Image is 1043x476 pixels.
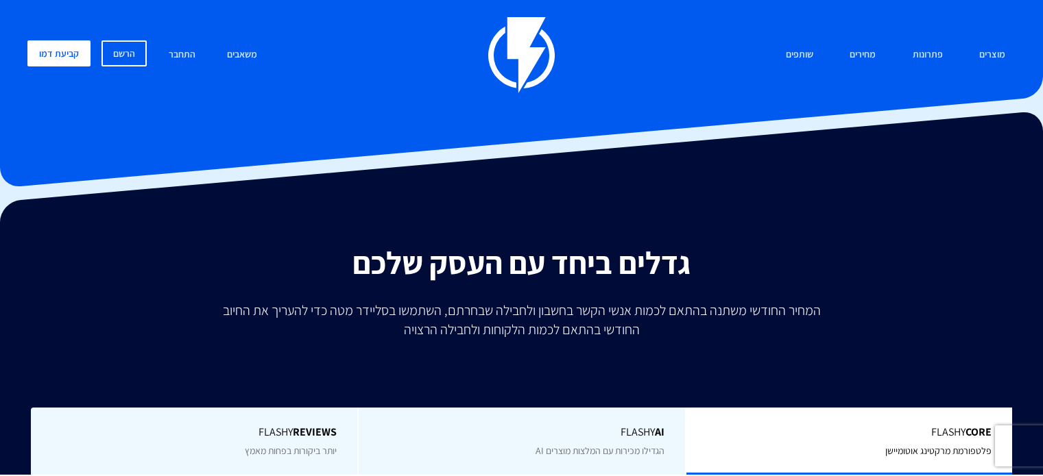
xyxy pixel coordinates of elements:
b: REVIEWS [293,425,337,439]
span: פלטפורמת מרקטינג אוטומיישן [885,444,992,457]
a: פתרונות [902,40,953,70]
a: הרשם [101,40,147,66]
b: AI [655,425,664,439]
a: מחירים [839,40,886,70]
a: שותפים [776,40,824,70]
a: קביעת דמו [27,40,91,66]
span: Flashy [707,425,992,440]
a: התחבר [158,40,206,70]
b: Core [966,425,992,439]
span: Flashy [379,425,664,440]
a: מוצרים [969,40,1016,70]
span: Flashy [51,425,337,440]
span: הגדילו מכירות עם המלצות מוצרים AI [536,444,664,457]
span: יותר ביקורות בפחות מאמץ [245,444,337,457]
p: המחיר החודשי משתנה בהתאם לכמות אנשי הקשר בחשבון ולחבילה שבחרתם, השתמשו בסליידר מטה כדי להעריך את ... [213,301,830,339]
h2: גדלים ביחד עם העסק שלכם [10,245,1033,279]
a: משאבים [217,40,267,70]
